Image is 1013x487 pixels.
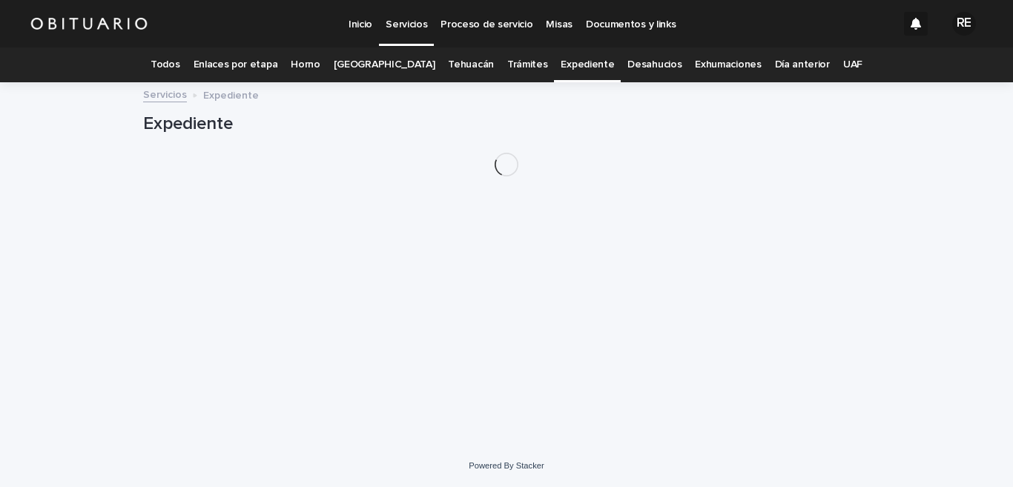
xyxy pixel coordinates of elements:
[507,47,548,82] a: Trámites
[151,47,179,82] a: Todos
[843,47,862,82] a: UAF
[334,47,435,82] a: [GEOGRAPHIC_DATA]
[291,47,320,82] a: Horno
[627,47,682,82] a: Desahucios
[448,47,494,82] a: Tehuacán
[561,47,614,82] a: Expediente
[143,113,870,135] h1: Expediente
[194,47,278,82] a: Enlaces por etapa
[469,461,544,470] a: Powered By Stacker
[952,12,976,36] div: RE
[143,85,187,102] a: Servicios
[775,47,830,82] a: Día anterior
[30,9,148,39] img: HUM7g2VNRLqGMmR9WVqf
[695,47,761,82] a: Exhumaciones
[203,86,259,102] p: Expediente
